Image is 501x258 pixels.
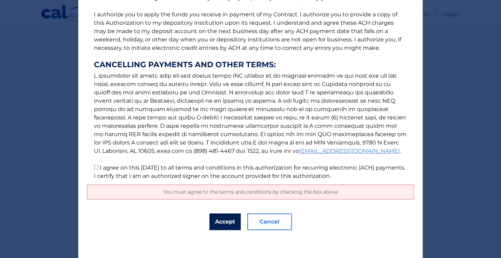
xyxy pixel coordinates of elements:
[94,61,407,69] strong: CANCELLING PAYMENTS AND OTHER TERMS:
[163,189,338,195] span: You must agree to the terms and conditions by checking the box above
[94,164,405,179] label: I agree on this [DATE] to all terms and conditions in this authorization for recurring electronic...
[247,213,292,230] button: Cancel
[299,148,400,154] a: [EMAIL_ADDRESS][DOMAIN_NAME]
[209,213,241,230] button: Accept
